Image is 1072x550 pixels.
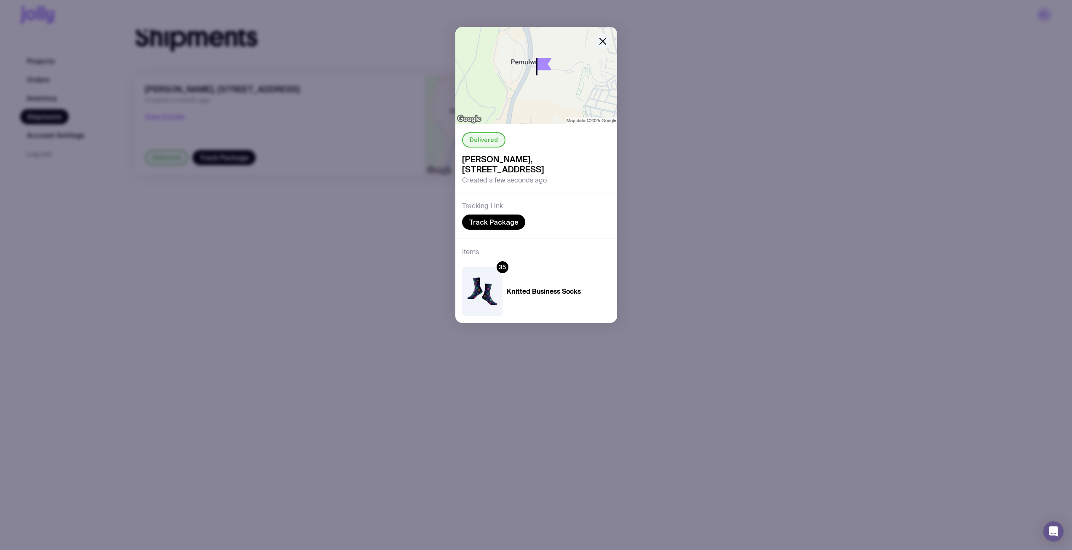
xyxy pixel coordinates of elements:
[455,27,617,124] img: staticmap
[1043,521,1064,542] div: Open Intercom Messenger
[507,287,581,296] h4: Knitted Business Socks
[462,154,610,174] span: [PERSON_NAME], [STREET_ADDRESS]
[497,261,508,273] div: 35
[462,132,505,148] div: Delivered
[462,176,547,185] span: Created a few seconds ago
[462,215,525,230] a: Track Package
[462,202,503,210] h3: Tracking Link
[462,247,479,257] h3: Items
